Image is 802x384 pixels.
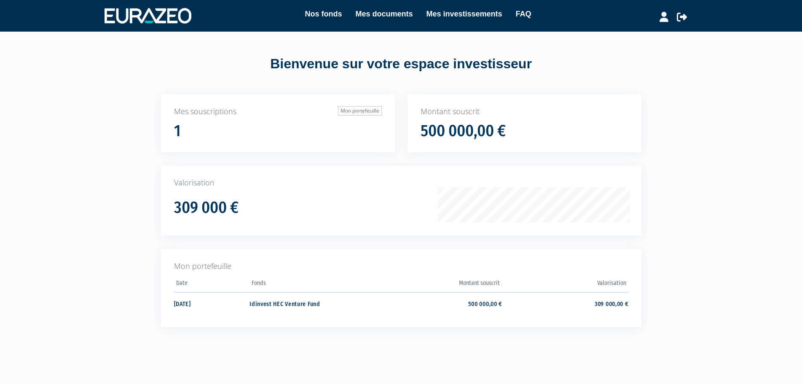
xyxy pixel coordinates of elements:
h1: 500 000,00 € [421,122,506,140]
a: Mon portefeuille [338,106,382,115]
p: Montant souscrit [421,106,628,117]
td: Idinvest HEC Venture Fund [249,292,376,314]
p: Mon portefeuille [174,261,628,272]
div: Bienvenue sur votre espace investisseur [142,54,660,74]
td: 500 000,00 € [376,292,502,314]
img: 1732889491-logotype_eurazeo_blanc_rvb.png [105,8,191,23]
th: Valorisation [502,277,628,293]
p: Mes souscriptions [174,106,382,117]
th: Fonds [249,277,376,293]
td: [DATE] [174,292,250,314]
a: Mes documents [355,8,413,20]
th: Date [174,277,250,293]
p: Valorisation [174,177,628,188]
a: Nos fonds [305,8,342,20]
a: FAQ [516,8,531,20]
a: Mes investissements [426,8,502,20]
h1: 309 000 € [174,199,239,217]
th: Montant souscrit [376,277,502,293]
td: 309 000,00 € [502,292,628,314]
h1: 1 [174,122,181,140]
